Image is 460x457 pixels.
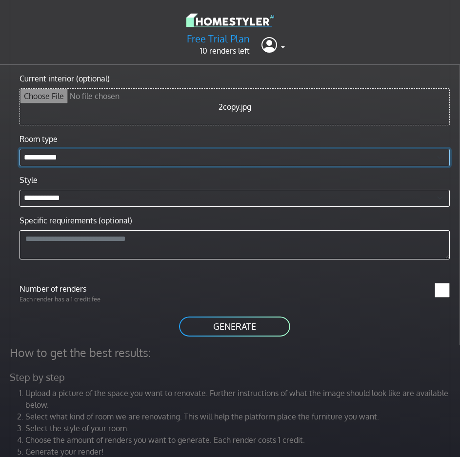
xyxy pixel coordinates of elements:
[25,434,453,446] li: Choose the amount of renders you want to generate. Each render costs 1 credit.
[20,174,38,186] label: Style
[20,215,132,226] label: Specific requirements (optional)
[25,422,453,434] li: Select the style of your room.
[178,316,291,338] button: GENERATE
[4,371,459,383] h5: Step by step
[186,12,274,29] img: logo-3de290ba35641baa71223ecac5eacb59cb85b4c7fdf211dc9aaecaaee71ea2f8.svg
[14,295,235,304] p: Each render has a 1 credit fee
[4,345,459,359] h4: How to get the best results:
[25,387,453,411] li: Upload a picture of the space you want to renovate. Further instructions of what the image should...
[14,283,235,295] label: Number of renders
[187,45,250,57] p: 10 renders left
[25,411,453,422] li: Select what kind of room we are renovating. This will help the platform place the furniture you w...
[187,33,250,45] h5: Free Trial Plan
[20,73,110,84] label: Current interior (optional)
[20,133,58,145] label: Room type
